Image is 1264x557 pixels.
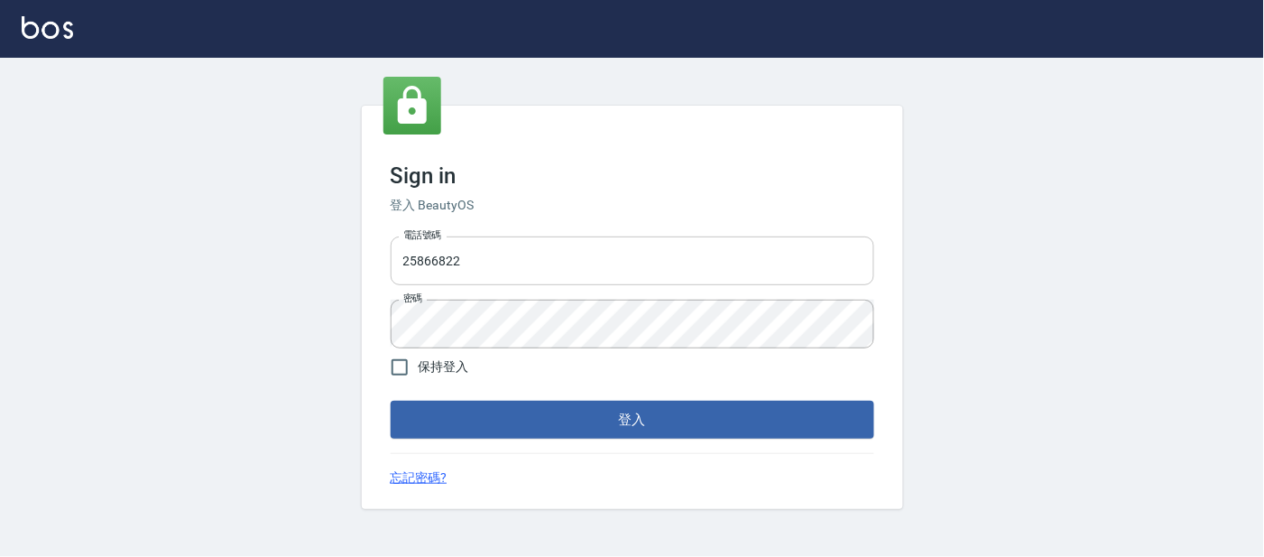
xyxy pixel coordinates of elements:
[403,292,422,305] label: 密碼
[403,228,441,242] label: 電話號碼
[22,16,73,39] img: Logo
[391,163,874,189] h3: Sign in
[391,401,874,439] button: 登入
[391,196,874,215] h6: 登入 BeautyOS
[419,357,469,376] span: 保持登入
[391,469,447,487] a: 忘記密碼?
